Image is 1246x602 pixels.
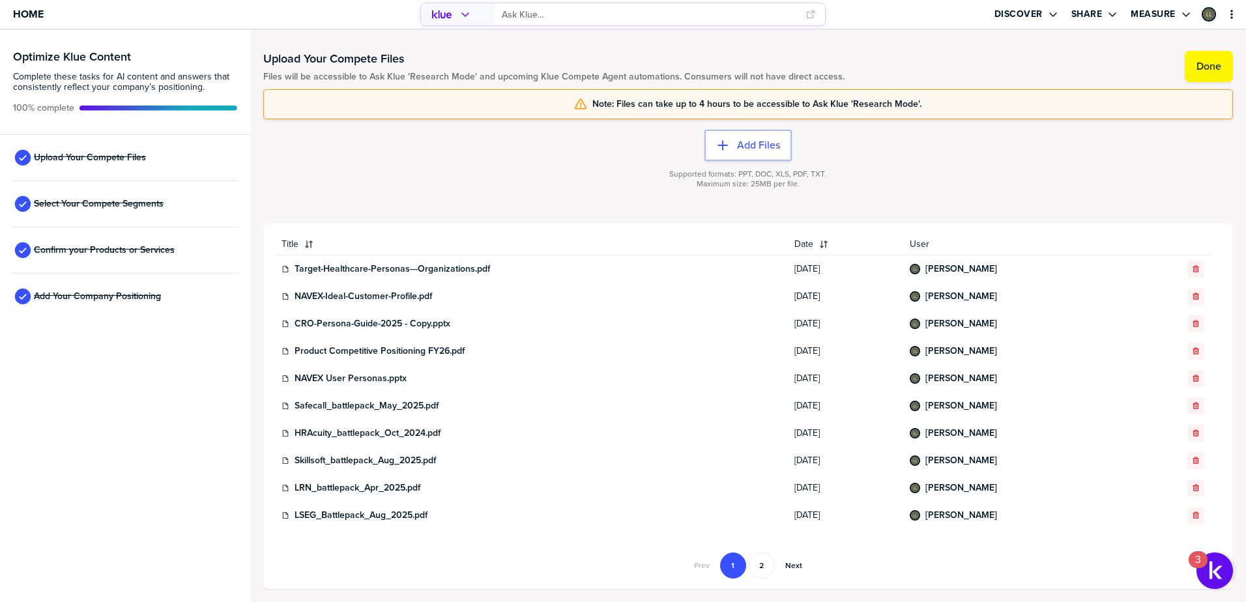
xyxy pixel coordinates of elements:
div: Lindsay Lawler [910,291,920,302]
img: 57d6dcb9b6d4b3943da97fe41573ba18-sml.png [911,511,919,519]
a: [PERSON_NAME] [925,483,997,493]
button: Go to page 2 [749,552,775,579]
div: Lindsay Lawler [910,319,920,329]
span: Title [282,239,298,250]
div: Lindsay Lawler [910,401,920,411]
a: [PERSON_NAME] [925,264,997,274]
span: [DATE] [794,455,893,466]
h3: Optimize Klue Content [13,51,237,63]
img: 57d6dcb9b6d4b3943da97fe41573ba18-sml.png [911,402,919,410]
a: Product Competitive Positioning FY26.pdf [295,346,465,356]
a: [PERSON_NAME] [925,455,997,466]
label: Discover [994,8,1043,20]
a: NAVEX-Ideal-Customer-Profile.pdf [295,291,432,302]
span: Add Your Company Positioning [34,291,161,302]
a: [PERSON_NAME] [925,510,997,521]
span: [DATE] [794,510,893,521]
span: [DATE] [794,373,893,384]
span: Note: Files can take up to 4 hours to be accessible to Ask Klue 'Research Mode'. [592,99,921,109]
span: [DATE] [794,483,893,493]
div: Lindsay Lawler [910,483,920,493]
a: LSEG_Battlepack_Aug_2025.pdf [295,510,427,521]
img: 57d6dcb9b6d4b3943da97fe41573ba18-sml.png [911,293,919,300]
label: Share [1071,8,1103,20]
div: 3 [1195,560,1201,577]
span: Date [794,239,813,250]
a: [PERSON_NAME] [925,428,997,438]
span: User [910,239,1130,250]
a: LRN_battlepack_Apr_2025.pdf [295,483,420,493]
span: [DATE] [794,264,893,274]
button: Go to previous page [686,552,717,579]
a: CRO-Persona-Guide-2025 - Copy.pptx [295,319,450,329]
span: Files will be accessible to Ask Klue 'Research Mode' and upcoming Klue Compete Agent automations.... [263,72,845,82]
img: 57d6dcb9b6d4b3943da97fe41573ba18-sml.png [911,457,919,465]
span: [DATE] [794,401,893,411]
a: [PERSON_NAME] [925,346,997,356]
label: Measure [1131,8,1176,20]
img: 57d6dcb9b6d4b3943da97fe41573ba18-sml.png [1203,8,1215,20]
button: Open Resource Center, 3 new notifications [1196,552,1233,589]
button: Add Files [704,130,792,161]
span: Supported formats: PPT, DOC, XLS, PDF, TXT. [669,169,826,179]
div: Lindsay Lawler [1202,7,1216,21]
span: Home [13,8,44,20]
a: [PERSON_NAME] [925,401,997,411]
label: Add Files [737,139,780,152]
a: NAVEX User Personas.pptx [295,373,407,384]
span: Confirm your Products or Services [34,245,175,255]
span: [DATE] [794,346,893,356]
span: Upload Your Compete Files [34,152,146,163]
a: [PERSON_NAME] [925,291,997,302]
input: Ask Klue... [502,4,797,25]
div: Lindsay Lawler [910,428,920,438]
span: [DATE] [794,291,893,302]
a: [PERSON_NAME] [925,373,997,384]
span: [DATE] [794,428,893,438]
a: Target-Healthcare-Personas---Organizations.pdf [295,264,490,274]
img: 57d6dcb9b6d4b3943da97fe41573ba18-sml.png [911,347,919,355]
div: Lindsay Lawler [910,510,920,521]
img: 57d6dcb9b6d4b3943da97fe41573ba18-sml.png [911,265,919,273]
img: 57d6dcb9b6d4b3943da97fe41573ba18-sml.png [911,320,919,328]
img: 57d6dcb9b6d4b3943da97fe41573ba18-sml.png [911,429,919,437]
a: Edit Profile [1200,6,1217,23]
a: Skillsoft_battlepack_Aug_2025.pdf [295,455,436,466]
div: Lindsay Lawler [910,346,920,356]
div: Lindsay Lawler [910,373,920,384]
span: Complete these tasks for AI content and answers that consistently reflect your company’s position... [13,72,237,93]
span: [DATE] [794,319,893,329]
button: Go to next page [777,552,810,579]
button: Done [1185,51,1233,82]
button: Title [274,234,787,255]
div: Lindsay Lawler [910,264,920,274]
span: Select Your Compete Segments [34,199,164,209]
button: Date [787,234,901,255]
img: 57d6dcb9b6d4b3943da97fe41573ba18-sml.png [911,484,919,492]
label: Done [1196,60,1221,73]
a: [PERSON_NAME] [925,319,997,329]
span: Active [13,103,74,113]
img: 57d6dcb9b6d4b3943da97fe41573ba18-sml.png [911,375,919,382]
h1: Upload Your Compete Files [263,51,845,66]
nav: Pagination Navigation [685,552,811,579]
a: Safecall_battlepack_May_2025.pdf [295,401,439,411]
div: Lindsay Lawler [910,455,920,466]
span: Maximum size: 25MB per file. [697,179,800,189]
a: HRAcuity_battlepack_Oct_2024.pdf [295,428,441,438]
